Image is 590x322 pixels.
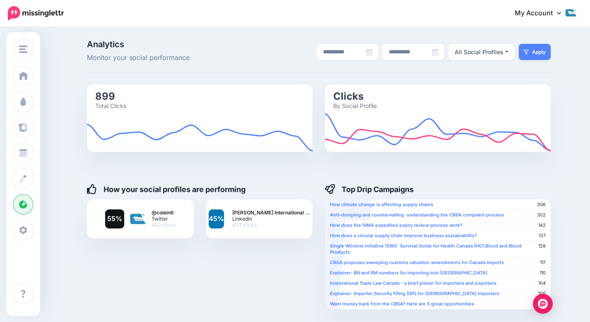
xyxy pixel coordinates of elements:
span: Monitor your social performance [87,53,233,63]
span: 302 [537,212,546,218]
img: Missinglettr [8,6,64,20]
span: 104 [538,280,546,286]
a: 45% [209,209,224,228]
b: [PERSON_NAME] International … [232,209,310,216]
b: International Trade Law Canada - a brief primer for importers and exporters [330,280,496,286]
h4: Top Drip Campaigns [325,184,414,194]
div: All Social Profiles [455,47,503,57]
span: 306 [537,202,546,208]
div: Open Intercom Messenger [533,294,553,314]
b: Anti-dumping and countervailing: understanding the CBSA complaint process [330,212,504,218]
a: 55% [105,209,124,228]
b: How does a circular supply chain improve business sustainability? [330,233,477,238]
text: Total Clicks [95,102,126,109]
span: 137 [539,233,546,239]
span: 492 clicks [152,222,176,228]
text: 899 [95,90,115,102]
span: 100 [538,291,546,297]
b: Explainer: BN and RM numbers for importing into [GEOGRAPHIC_DATA] [330,270,487,276]
img: pJGyh5iQ-9339.jpg [128,209,147,228]
b: Single Window Initiative (SWI): Survival Guide for Health Canada (HC) Blood and Blood Products [330,243,522,255]
h4: How your social profiles are performing [87,184,246,194]
button: Apply [519,44,551,60]
span: Analytics [87,40,233,48]
text: By Social Profile [333,102,377,109]
b: @coleintl [152,209,176,216]
a: My Account [506,3,578,24]
b: How does the SIMA expedited expiry review process work? [330,222,462,228]
text: Clicks [333,90,364,102]
b: How climate change is affecting supply chains [330,202,433,207]
span: 110 [539,270,546,276]
b: Explainer: Importer Security Filing (ISF) for [DEMOGRAPHIC_DATA] importers [330,291,499,296]
b: CBSA proposes sweeping customs valuation amendments for Canada imports [330,260,504,265]
span: 407 clicks [232,222,310,228]
button: All Social Profiles [448,44,515,60]
span: 117 [540,260,546,266]
img: menu.png [19,46,27,53]
b: Want money back from the CBSA? Here are 5 great opportunities [330,301,474,307]
span: 142 [538,222,546,228]
span: Twitter [152,216,176,222]
span: 128 [538,243,546,249]
span: Linkedin [232,216,310,222]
